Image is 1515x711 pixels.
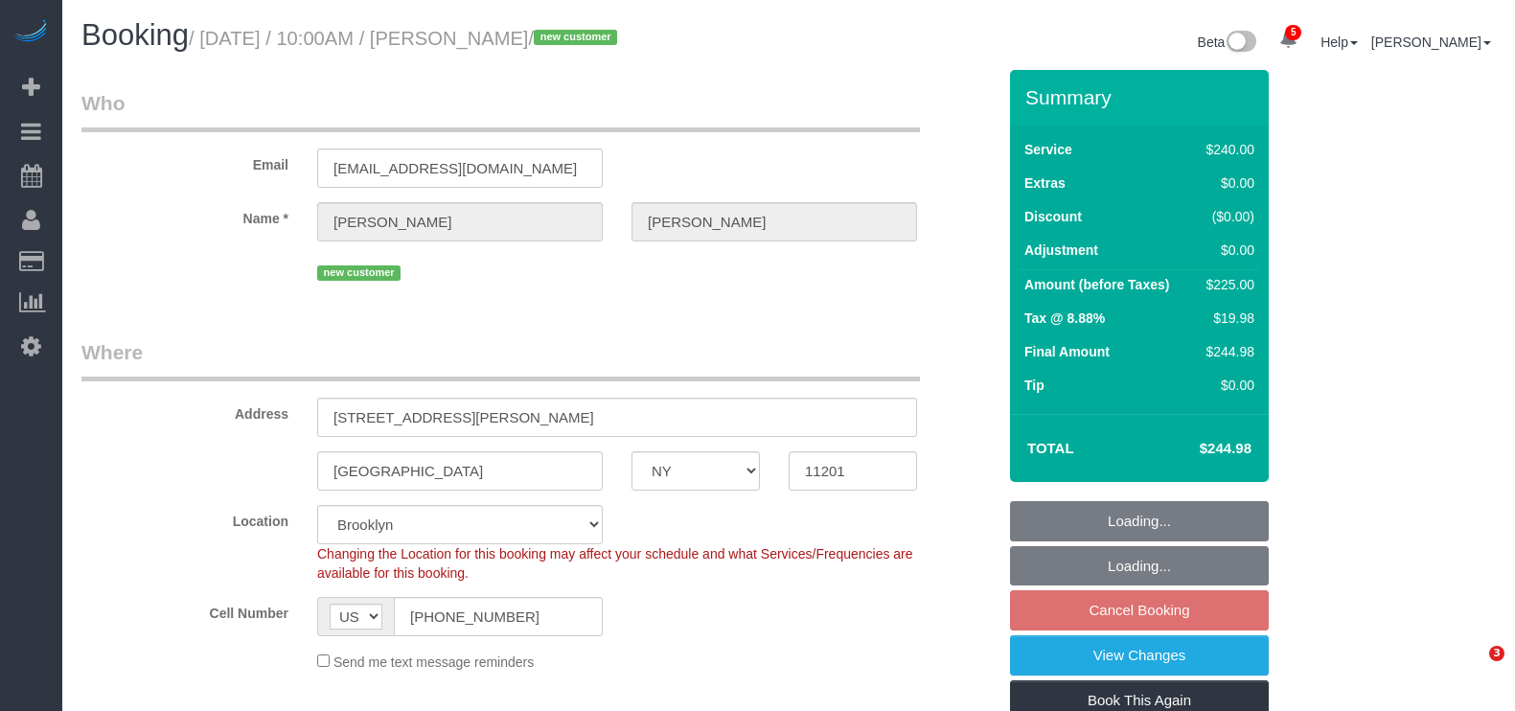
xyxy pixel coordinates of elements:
[317,265,401,281] span: new customer
[1199,173,1254,193] div: $0.00
[1199,275,1254,294] div: $225.00
[1024,140,1072,159] label: Service
[1027,440,1074,456] strong: Total
[528,28,623,49] span: /
[67,202,303,228] label: Name *
[81,89,920,132] legend: Who
[317,149,603,188] input: Email
[1024,207,1082,226] label: Discount
[1371,34,1491,50] a: [PERSON_NAME]
[67,149,303,174] label: Email
[1225,31,1256,56] img: New interface
[1025,86,1259,108] h3: Summary
[1199,140,1254,159] div: $240.00
[81,18,189,52] span: Booking
[631,202,917,241] input: Last Name
[394,597,603,636] input: Cell Number
[534,30,617,45] span: new customer
[317,546,913,581] span: Changing the Location for this booking may affect your schedule and what Services/Frequencies are...
[1199,376,1254,395] div: $0.00
[1489,646,1504,661] span: 3
[1010,635,1269,676] a: View Changes
[1024,376,1044,395] label: Tip
[1199,342,1254,361] div: $244.98
[1024,309,1105,328] label: Tax @ 8.88%
[1024,342,1110,361] label: Final Amount
[1198,34,1257,50] a: Beta
[81,338,920,381] legend: Where
[1142,441,1251,457] h4: $244.98
[1199,207,1254,226] div: ($0.00)
[333,654,534,670] span: Send me text message reminders
[317,202,603,241] input: First Name
[67,505,303,531] label: Location
[1024,173,1066,193] label: Extras
[67,398,303,424] label: Address
[789,451,917,491] input: Zip Code
[1320,34,1358,50] a: Help
[1199,309,1254,328] div: $19.98
[1285,25,1301,40] span: 5
[1024,241,1098,260] label: Adjustment
[1199,241,1254,260] div: $0.00
[11,19,50,46] img: Automaid Logo
[189,28,623,49] small: / [DATE] / 10:00AM / [PERSON_NAME]
[1270,19,1307,61] a: 5
[1024,275,1169,294] label: Amount (before Taxes)
[67,597,303,623] label: Cell Number
[317,451,603,491] input: City
[1450,646,1496,692] iframe: Intercom live chat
